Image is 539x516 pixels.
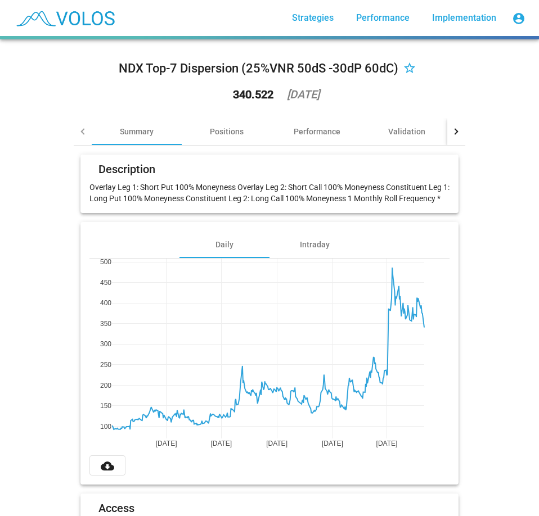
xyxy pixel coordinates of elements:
[98,164,155,175] mat-card-title: Description
[388,126,425,137] div: Validation
[283,8,343,28] a: Strategies
[403,62,416,76] mat-icon: star_border
[98,503,134,514] mat-card-title: Access
[432,12,496,23] span: Implementation
[347,8,419,28] a: Performance
[215,239,233,250] div: Daily
[233,89,273,100] div: 340.522
[120,126,154,137] div: Summary
[356,12,410,23] span: Performance
[292,12,334,23] span: Strategies
[423,8,505,28] a: Implementation
[101,459,114,473] mat-icon: cloud_download
[300,239,330,250] div: Intraday
[9,4,120,32] img: blue_transparent.png
[210,126,244,137] div: Positions
[89,182,450,204] p: Overlay Leg 1: Short Put 100% Moneyness Overlay Leg 2: Short Call 100% Moneyness Constituent Leg ...
[294,126,340,137] div: Performance
[512,12,525,25] mat-icon: account_circle
[287,89,320,100] div: [DATE]
[119,60,398,78] div: NDX Top-7 Dispersion (25%VNR 50dS -30dP 60dC)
